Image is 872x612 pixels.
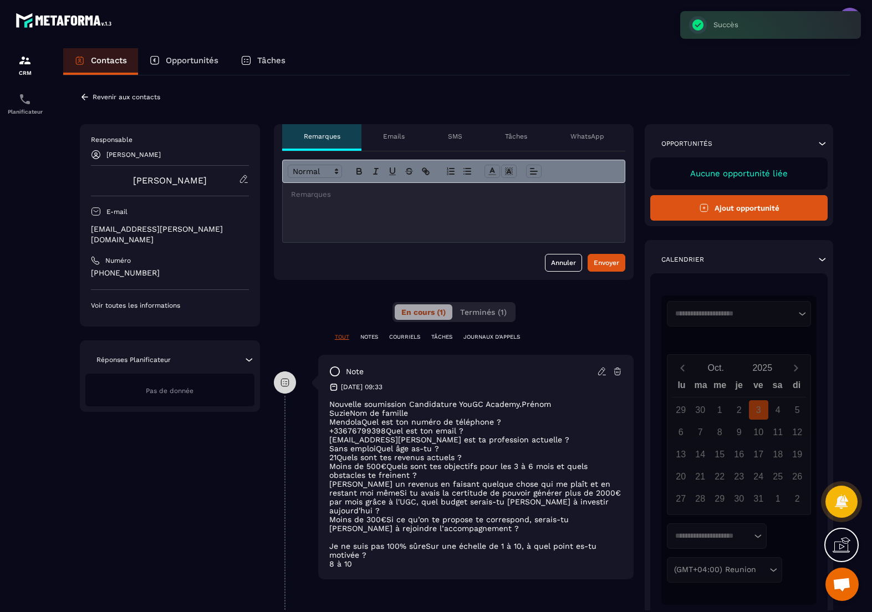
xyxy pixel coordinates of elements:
p: TÂCHES [431,333,452,341]
p: 8 à 10 [329,559,623,568]
a: Tâches [230,48,297,75]
p: MendolaQuel est ton numéro de téléphone ? [329,417,623,426]
a: formationformationCRM [3,45,47,84]
p: Revenir aux contacts [93,93,160,101]
img: formation [18,54,32,67]
p: Opportunités [661,139,712,148]
button: Envoyer [588,254,625,272]
p: Planificateur [3,109,47,115]
div: Ouvrir le chat [825,568,859,601]
p: Emails [383,132,405,141]
p: CRM [3,70,47,76]
p: Je ne suis pas 100% sûreSur une échelle de 1 à 10, à quel point es-tu motivée ? [329,542,623,559]
p: JOURNAUX D'APPELS [463,333,520,341]
span: Terminés (1) [460,308,507,317]
p: Responsable [91,135,249,144]
p: Tâches [505,132,527,141]
p: [DATE] 09:33 [341,382,383,391]
p: WhatsApp [570,132,604,141]
p: Sans emploiQuel âge as-tu ? [329,444,623,453]
p: Moins de 300€Si ce qu’on te propose te correspond, serais-tu [PERSON_NAME] à rejoindre l’accompag... [329,515,623,533]
p: Moins de 500€Quels sont tes objectifs pour les 3 à 6 mois et quels obstacles te freinent ? [329,462,623,480]
p: Réponses Planificateur [96,355,171,364]
p: [EMAIL_ADDRESS][PERSON_NAME][DOMAIN_NAME] [91,224,249,245]
p: note [346,366,364,377]
p: COURRIELS [389,333,420,341]
span: En cours (1) [401,308,446,317]
a: schedulerschedulerPlanificateur [3,84,47,123]
p: E-mail [106,207,128,216]
p: Aucune opportunité liée [661,169,817,178]
p: Voir toutes les informations [91,301,249,310]
button: Annuler [545,254,582,272]
img: scheduler [18,93,32,106]
p: TOUT [335,333,349,341]
a: Contacts [63,48,138,75]
p: Numéro [105,256,131,265]
p: [PHONE_NUMBER] [91,268,249,278]
p: [PERSON_NAME] [106,151,161,159]
p: [PERSON_NAME] un revenus en faisant quelque chose qui me plaît et en restant moi mêmeSi tu avais ... [329,480,623,515]
a: [PERSON_NAME] [133,175,207,186]
p: SuzieNom de famille [329,409,623,417]
p: Opportunités [166,55,218,65]
p: SMS [448,132,462,141]
p: Nouvelle soumission Candidature YouGC Academy.Prénom [329,400,623,409]
p: [EMAIL_ADDRESS][PERSON_NAME] est ta profession actuelle ? [329,435,623,444]
p: NOTES [360,333,378,341]
div: Envoyer [594,257,619,268]
button: En cours (1) [395,304,452,320]
a: Opportunités [138,48,230,75]
p: 21Quels sont tes revenus actuels ? [329,453,623,462]
p: Calendrier [661,255,704,264]
p: +33676799398Quel est ton email ? [329,426,623,435]
img: logo [16,10,115,30]
p: Tâches [257,55,285,65]
button: Terminés (1) [453,304,513,320]
button: Ajout opportunité [650,195,828,221]
p: Remarques [304,132,340,141]
p: Contacts [91,55,127,65]
span: Pas de donnée [146,387,193,395]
